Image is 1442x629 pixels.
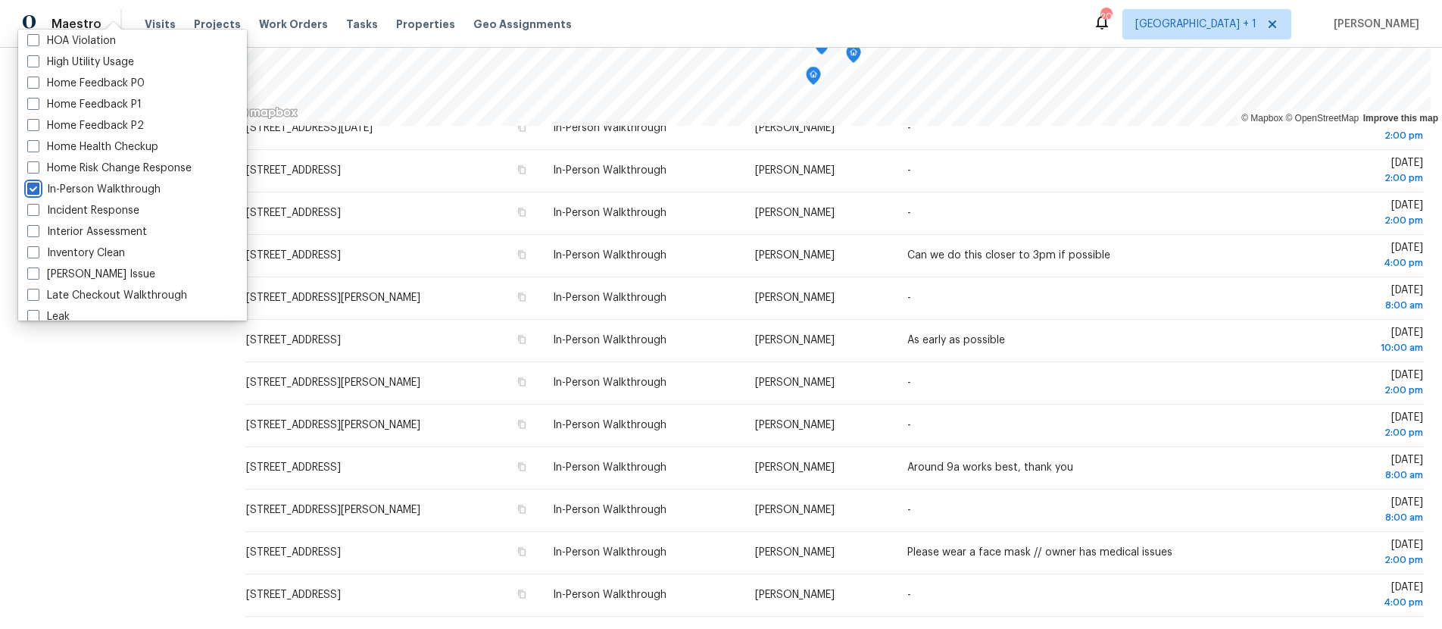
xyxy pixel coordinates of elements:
span: In-Person Walkthrough [553,335,666,346]
label: Inventory Clean [27,246,125,261]
span: [STREET_ADDRESS] [246,547,341,558]
div: 8:00 am [1261,468,1423,483]
span: [DATE] [1261,243,1423,271]
span: As early as possible [907,335,1005,346]
span: [DATE] [1261,582,1423,610]
span: [PERSON_NAME] [755,335,835,346]
button: Copy Address [515,587,529,601]
span: [DATE] [1261,540,1423,568]
span: - [907,420,911,430]
button: Copy Address [515,460,529,474]
span: In-Person Walkthrough [553,590,666,600]
label: Late Checkout Walkthrough [27,288,187,303]
span: [DATE] [1261,370,1423,398]
button: Copy Address [515,248,529,261]
div: 4:00 pm [1261,255,1423,271]
a: Mapbox homepage [232,104,298,121]
span: [STREET_ADDRESS][DATE] [246,123,373,133]
span: [DATE] [1261,158,1423,186]
span: Can we do this closer to 3pm if possible [907,250,1110,261]
span: Properties [396,17,455,32]
span: [STREET_ADDRESS] [246,335,341,346]
span: [STREET_ADDRESS] [246,590,341,600]
span: [STREET_ADDRESS] [246,208,341,218]
span: [STREET_ADDRESS] [246,462,341,473]
span: - [907,505,911,515]
span: In-Person Walkthrough [553,377,666,388]
span: [GEOGRAPHIC_DATA] + 1 [1135,17,1256,32]
label: High Utility Usage [27,55,134,70]
span: [PERSON_NAME] [755,165,835,176]
div: 2:00 pm [1261,425,1423,440]
button: Copy Address [515,502,529,516]
span: [PERSON_NAME] [755,377,835,388]
span: - [907,293,911,303]
span: [PERSON_NAME] [755,590,835,600]
label: Home Risk Change Response [27,161,192,176]
button: Copy Address [515,163,529,177]
label: Home Feedback P0 [27,76,145,91]
div: Map marker [806,67,821,90]
div: 2:00 pm [1261,213,1423,228]
label: In-Person Walkthrough [27,182,161,197]
span: [PERSON_NAME] [755,547,835,558]
span: Around 9a works best, thank you [907,462,1073,473]
div: 2:00 pm [1261,128,1423,143]
span: In-Person Walkthrough [553,123,666,133]
span: In-Person Walkthrough [553,462,666,473]
span: In-Person Walkthrough [553,547,666,558]
span: [DATE] [1261,285,1423,313]
span: [STREET_ADDRESS][PERSON_NAME] [246,505,420,515]
span: [DATE] [1261,455,1423,483]
div: 2:00 pm [1261,171,1423,186]
label: Interior Assessment [27,224,147,239]
a: Improve this map [1363,113,1438,124]
label: [PERSON_NAME] Issue [27,267,155,282]
div: 2:00 pm [1261,552,1423,568]
span: - [907,377,911,388]
button: Copy Address [515,333,529,346]
span: [PERSON_NAME] [755,420,835,430]
span: [DATE] [1261,327,1423,355]
span: [PERSON_NAME] [755,293,835,303]
button: Copy Address [515,418,529,431]
button: Copy Address [515,290,529,304]
span: In-Person Walkthrough [553,165,666,176]
span: Geo Assignments [473,17,572,32]
span: Projects [194,17,241,32]
span: [PERSON_NAME] [755,462,835,473]
span: [DATE] [1261,412,1423,440]
span: Tasks [346,19,378,30]
label: Home Health Checkup [27,139,158,155]
span: - [907,590,911,600]
span: [PERSON_NAME] [755,208,835,218]
button: Copy Address [515,120,529,134]
span: In-Person Walkthrough [553,250,666,261]
span: [STREET_ADDRESS][PERSON_NAME] [246,420,420,430]
label: Home Feedback P1 [27,97,142,112]
div: 8:00 am [1261,298,1423,313]
div: 10:00 am [1261,340,1423,355]
span: - [907,123,911,133]
span: Please wear a face mask // owner has medical issues [907,547,1172,558]
span: In-Person Walkthrough [553,293,666,303]
button: Copy Address [515,205,529,219]
a: OpenStreetMap [1285,113,1359,124]
span: [DATE] [1261,497,1423,525]
label: Leak [27,309,70,324]
span: - [907,165,911,176]
div: 20 [1100,9,1111,24]
a: Mapbox [1241,113,1283,124]
span: [STREET_ADDRESS] [246,250,341,261]
span: [STREET_ADDRESS] [246,165,341,176]
div: 2:00 pm [1261,383,1423,398]
span: [DATE] [1261,200,1423,228]
div: 4:00 pm [1261,595,1423,610]
span: [DATE] [1261,115,1423,143]
span: [PERSON_NAME] [755,250,835,261]
span: [PERSON_NAME] [1328,17,1419,32]
span: [PERSON_NAME] [755,505,835,515]
div: Map marker [846,45,861,68]
button: Copy Address [515,545,529,559]
span: [STREET_ADDRESS][PERSON_NAME] [246,293,420,303]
